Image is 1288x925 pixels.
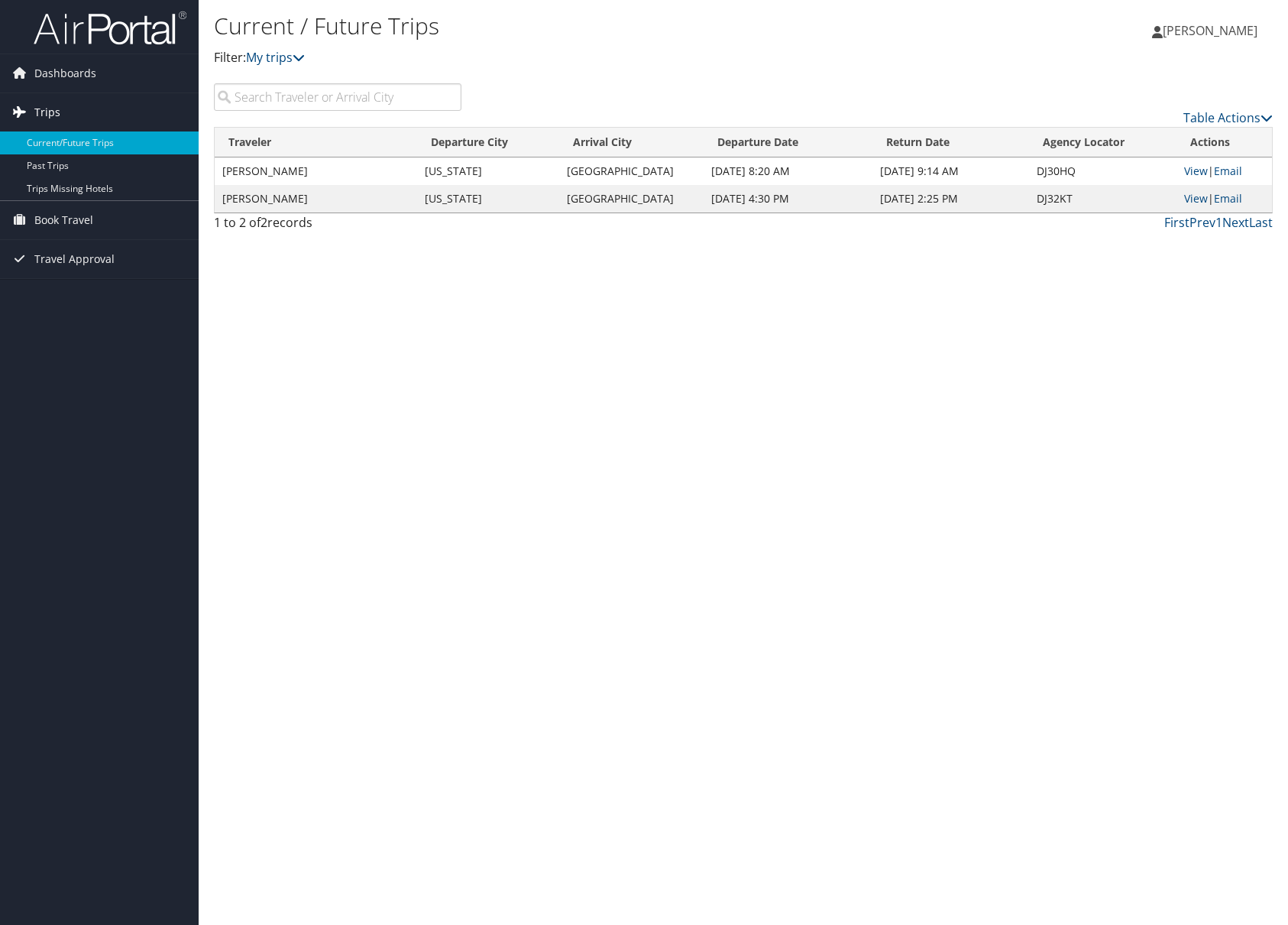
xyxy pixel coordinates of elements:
[1214,164,1242,178] a: Email
[1176,185,1272,213] td: |
[704,185,872,213] td: [DATE] 4:30 PM
[417,185,559,213] td: [US_STATE]
[1222,214,1249,231] a: Next
[214,83,461,111] input: Search Traveler or Arrival City
[704,157,872,185] td: [DATE] 8:20 AM
[872,185,1029,213] td: [DATE] 2:25 PM
[1184,191,1208,206] a: View
[559,157,704,185] td: [GEOGRAPHIC_DATA]
[34,54,96,92] span: Dashboards
[34,93,60,131] span: Trips
[1176,157,1272,185] td: |
[214,213,461,239] div: 1 to 2 of records
[34,201,93,239] span: Book Travel
[1184,164,1208,178] a: View
[1189,214,1215,231] a: Prev
[872,128,1029,157] th: Return Date: activate to sort column ascending
[417,157,559,185] td: [US_STATE]
[1164,214,1189,231] a: First
[1029,157,1176,185] td: DJ30HQ
[214,48,920,68] p: Filter:
[417,128,559,157] th: Departure City: activate to sort column ascending
[1215,214,1222,231] a: 1
[215,185,417,213] td: [PERSON_NAME]
[1152,8,1273,54] a: [PERSON_NAME]
[261,214,267,231] span: 2
[704,128,872,157] th: Departure Date: activate to sort column descending
[1183,109,1273,126] a: Table Actions
[872,157,1029,185] td: [DATE] 9:14 AM
[246,49,305,66] a: My trips
[1214,191,1242,206] a: Email
[1249,214,1273,231] a: Last
[214,10,920,42] h1: Current / Future Trips
[1176,128,1272,157] th: Actions
[34,10,186,46] img: airportal-logo.png
[559,185,704,213] td: [GEOGRAPHIC_DATA]
[215,128,417,157] th: Traveler: activate to sort column ascending
[1029,185,1176,213] td: DJ32KT
[34,240,115,278] span: Travel Approval
[1163,22,1257,39] span: [PERSON_NAME]
[559,128,704,157] th: Arrival City: activate to sort column ascending
[215,157,417,185] td: [PERSON_NAME]
[1029,128,1176,157] th: Agency Locator: activate to sort column ascending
